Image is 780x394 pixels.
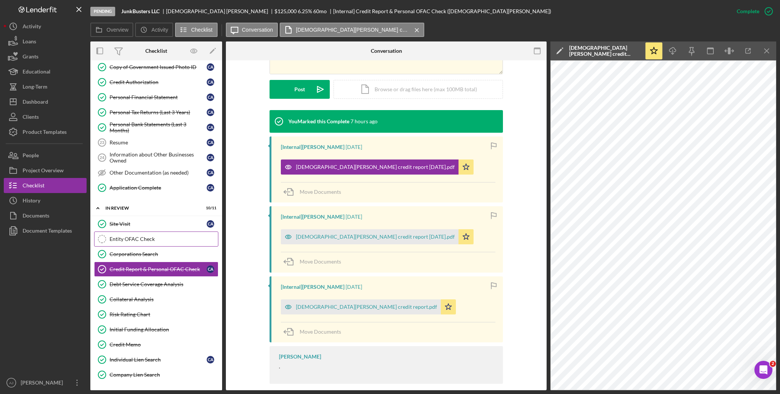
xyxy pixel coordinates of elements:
div: Risk Rating Chart [110,311,218,317]
button: Checklist [4,178,87,193]
div: Initial Funding Allocation [110,327,218,333]
div: Individual Lien Search [110,357,207,363]
div: Copy of Government Issued Photo ID [110,64,207,70]
div: C A [207,63,214,71]
button: People [4,148,87,163]
div: C A [207,139,214,146]
div: Educational [23,64,50,81]
div: You Marked this Complete [288,118,349,124]
time: 2025-05-14 18:57 [346,284,362,290]
div: [DEMOGRAPHIC_DATA][PERSON_NAME] credit report [DATE].pdf [296,164,455,170]
button: Activity [4,19,87,34]
a: Long-Term [4,79,87,94]
span: 2 [770,361,776,367]
div: History [23,193,40,210]
div: Company Lien Search [110,372,218,378]
div: Pending [90,7,115,16]
div: Other Documentation (as needed) [110,170,207,176]
time: 2025-08-05 16:09 [346,144,362,150]
button: Move Documents [281,252,349,271]
div: [DEMOGRAPHIC_DATA][PERSON_NAME] credit report.pdf [296,304,437,310]
div: People [23,148,39,165]
div: C A [207,124,214,131]
a: Individual Lien SearchCA [94,352,218,367]
button: Documents [4,208,87,223]
a: Site VisitCA [94,216,218,231]
span: $125,000 [274,8,297,14]
label: [DEMOGRAPHIC_DATA][PERSON_NAME] credit report [DATE].pdf [296,27,409,33]
button: Checklist [175,23,218,37]
span: Move Documents [300,258,341,265]
time: 2025-06-26 14:09 [346,214,362,220]
label: Activity [151,27,168,33]
div: Clients [23,109,39,126]
div: Conversation [371,48,402,54]
span: Move Documents [300,328,341,335]
div: Personal Bank Statements (Last 3 Months) [110,121,207,133]
a: Credit Memo [94,337,218,352]
div: [DEMOGRAPHIC_DATA][PERSON_NAME] credit report [DATE].pdf [569,45,641,57]
div: In Review [105,206,198,210]
div: Loans [23,34,36,51]
button: Educational [4,64,87,79]
div: Document Templates [23,223,72,240]
a: Dashboard [4,94,87,109]
time: 2025-10-08 13:42 [350,118,378,124]
div: Grants [23,49,38,66]
div: C A [207,169,214,176]
div: C A [207,184,214,192]
div: C A [207,356,214,363]
div: Checklist [23,178,44,195]
div: Information about Other Businesses Owned [110,152,207,164]
a: Collateral Analysis [94,292,218,307]
button: Overview [90,23,133,37]
a: 23ResumeCA [94,135,218,150]
button: Document Templates [4,223,87,238]
div: C A [207,109,214,116]
button: Grants [4,49,87,64]
button: AJ[PERSON_NAME] [4,375,87,390]
div: Corporations Search [110,251,218,257]
div: C A [207,94,214,101]
div: 6.25 % [298,8,312,14]
a: Corporations Search [94,247,218,262]
button: History [4,193,87,208]
div: C A [207,78,214,86]
a: Clients [4,109,87,124]
div: Personal Financial Statement [110,94,207,100]
span: Move Documents [300,189,341,195]
div: [Internal] [PERSON_NAME] [281,144,344,150]
a: Personal Financial StatementCA [94,90,218,105]
div: Checklist [145,48,167,54]
label: Checklist [191,27,213,33]
div: Credit Authorization [110,79,207,85]
tspan: 24 [100,155,105,160]
button: Loans [4,34,87,49]
div: Documents [23,208,49,225]
iframe: Intercom live chat [754,361,772,379]
div: [DEMOGRAPHIC_DATA] [PERSON_NAME] [166,8,274,14]
a: Product Templates [4,124,87,140]
a: Risk Rating Chart [94,307,218,322]
div: Post [294,80,305,99]
a: Debt Service Coverage Analysis [94,277,218,292]
div: C A [207,265,214,273]
a: Other Documentation (as needed)CA [94,165,218,180]
a: Application CompleteCA [94,180,218,195]
text: AJ [9,381,13,385]
a: Personal Bank Statements (Last 3 Months)CA [94,120,218,135]
div: [PERSON_NAME] [19,375,68,392]
button: Complete [729,4,776,19]
button: [DEMOGRAPHIC_DATA][PERSON_NAME] credit report [DATE].pdf [280,23,424,37]
a: Credit AuthorizationCA [94,75,218,90]
div: Collateral Analysis [110,296,218,302]
button: Project Overview [4,163,87,178]
div: Personal Tax Returns (Last 3 Years) [110,109,207,115]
